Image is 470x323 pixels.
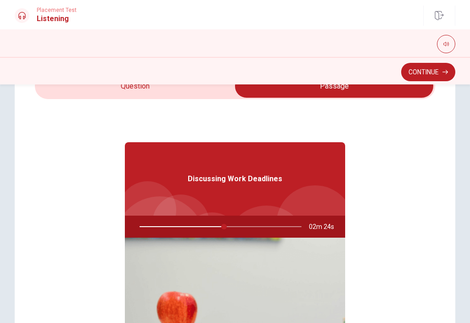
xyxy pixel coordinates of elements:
[401,63,455,81] button: Continue
[188,173,282,184] span: Discussing Work Deadlines
[37,7,77,13] span: Placement Test
[309,216,341,238] span: 02m 24s
[37,13,77,24] h1: Listening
